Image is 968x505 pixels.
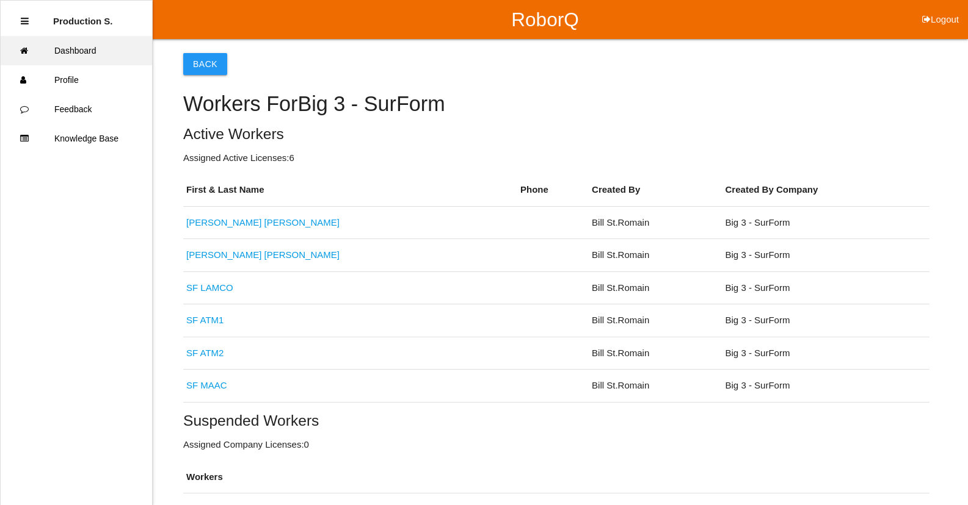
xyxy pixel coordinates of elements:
p: Assigned Company Licenses: 0 [183,438,930,452]
a: Profile [1,65,152,95]
button: Back [183,53,227,75]
td: Bill St.Romain [589,239,722,272]
a: Dashboard [1,36,152,65]
a: [PERSON_NAME] [PERSON_NAME] [186,249,340,260]
td: Bill St.Romain [589,304,722,337]
a: [PERSON_NAME] [PERSON_NAME] [186,217,340,227]
td: Bill St.Romain [589,337,722,370]
td: Bill St.Romain [589,271,722,304]
p: Production Shifts [53,7,113,26]
a: Knowledge Base [1,124,152,153]
td: Big 3 - SurForm [722,337,930,370]
th: Created By [589,174,722,206]
h5: Active Workers [183,126,930,142]
td: Big 3 - SurForm [722,271,930,304]
th: Created By Company [722,174,930,206]
h4: Workers For Big 3 - SurForm [183,93,930,116]
th: Workers [183,461,930,493]
td: Big 3 - SurForm [722,304,930,337]
h5: Suspended Workers [183,412,930,429]
th: Phone [517,174,589,206]
a: SF LAMCO [186,282,233,293]
td: Bill St.Romain [589,206,722,239]
div: Close [21,7,29,36]
td: Bill St.Romain [589,370,722,403]
a: SF MAAC [186,380,227,390]
a: SF ATM1 [186,315,224,325]
td: Big 3 - SurForm [722,206,930,239]
td: Big 3 - SurForm [722,370,930,403]
a: Feedback [1,95,152,124]
th: First & Last Name [183,174,517,206]
a: SF ATM2 [186,348,224,358]
td: Big 3 - SurForm [722,239,930,272]
p: Assigned Active Licenses: 6 [183,151,930,165]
